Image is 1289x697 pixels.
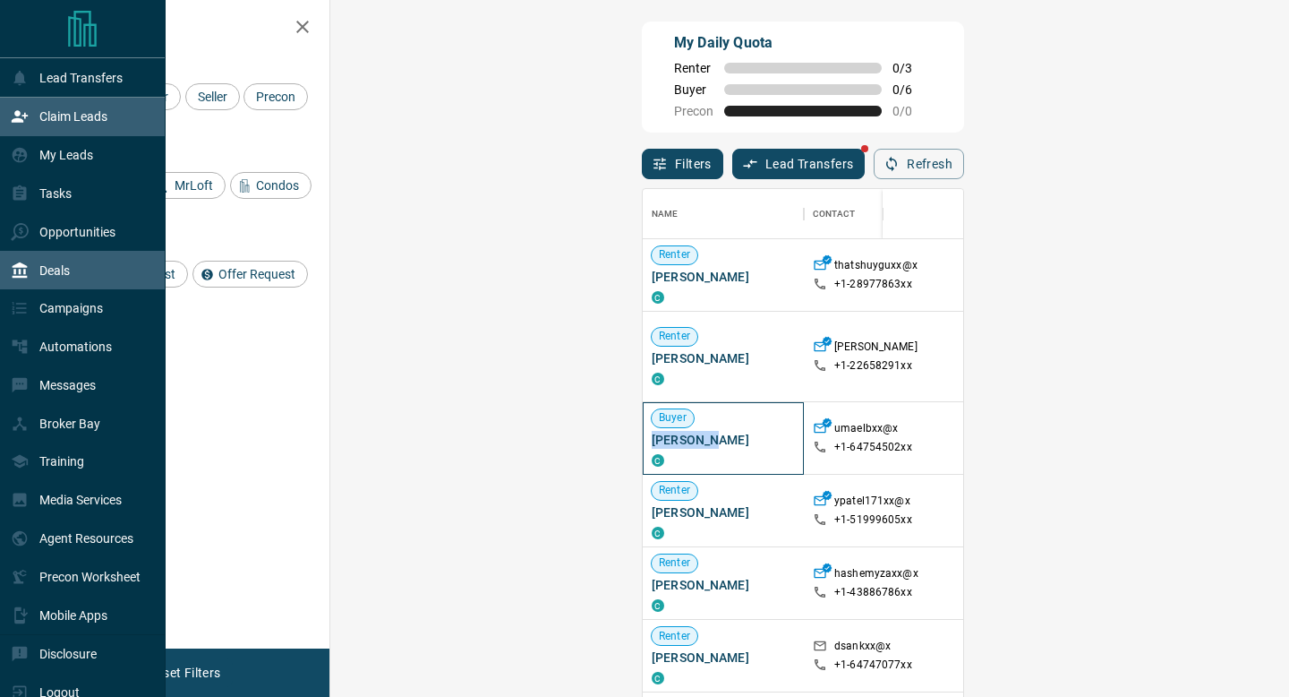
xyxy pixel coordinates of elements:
div: Offer Request [192,261,308,288]
div: condos.ca [652,373,664,385]
div: Contact [813,189,855,239]
div: condos.ca [652,527,664,539]
span: Offer Request [212,267,302,281]
span: 0 / 6 [892,82,932,97]
span: 0 / 0 [892,104,932,118]
span: Renter [652,247,697,262]
h2: Filters [57,18,312,39]
span: [PERSON_NAME] [652,576,795,594]
div: Precon [243,83,308,110]
span: Renter [674,61,713,75]
button: Lead Transfers [732,149,866,179]
span: Renter [652,329,697,344]
div: condos.ca [652,291,664,304]
span: [PERSON_NAME] [652,503,795,521]
span: [PERSON_NAME] [652,268,795,286]
div: Contact [804,189,947,239]
div: Condos [230,172,312,199]
span: Renter [652,629,697,644]
span: Precon [250,90,302,104]
p: My Daily Quota [674,32,932,54]
p: +1- 64747077xx [834,658,912,673]
span: [PERSON_NAME] [652,431,795,449]
div: Seller [185,83,240,110]
p: +1- 51999605xx [834,512,912,528]
div: condos.ca [652,599,664,612]
p: +1- 28977863xx [834,277,912,292]
span: Renter [652,483,697,498]
p: dsankxx@x [834,639,891,658]
p: hashemyzaxx@x [834,566,918,585]
p: +1- 43886786xx [834,585,912,600]
div: condos.ca [652,672,664,684]
div: Name [652,189,679,239]
div: Name [643,189,804,239]
span: MrLoft [168,178,219,193]
div: MrLoft [149,172,226,199]
p: +1- 22658291xx [834,358,912,374]
span: Seller [192,90,234,104]
p: thatshuyguxx@x [834,258,918,277]
button: Refresh [874,149,964,179]
span: 0 / 3 [892,61,932,75]
span: Buyer [652,410,694,426]
p: +1- 64754502xx [834,440,912,455]
button: Filters [642,149,723,179]
span: Renter [652,555,697,571]
div: condos.ca [652,454,664,467]
span: [PERSON_NAME] [652,349,795,367]
span: [PERSON_NAME] [652,649,795,667]
p: ypatel171xx@x [834,494,910,512]
p: umaelbxx@x [834,421,898,440]
button: Reset Filters [136,658,232,688]
span: Condos [250,178,305,193]
p: [PERSON_NAME] [834,340,918,358]
span: Buyer [674,82,713,97]
span: Precon [674,104,713,118]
